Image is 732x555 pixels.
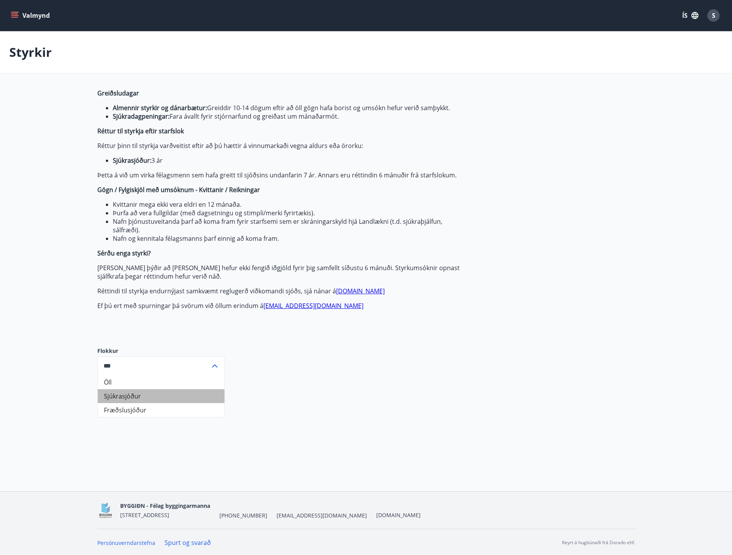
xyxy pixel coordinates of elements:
label: Flokkur [97,347,225,355]
strong: Greiðsludagar [97,89,139,97]
a: Spurt og svarað [165,538,211,547]
li: Nafn og kennitala félagsmanns þarf einnig að koma fram. [113,234,462,243]
li: Kvittanir mega ekki vera eldri en 12 mánaða. [113,200,462,209]
p: Þetta á við um virka félagsmenn sem hafa greitt til sjóðsins undanfarin 7 ár. Annars eru réttindi... [97,171,462,179]
a: [DOMAIN_NAME] [376,511,421,519]
button: S [704,6,723,25]
li: Nafn þjónustuveitanda þarf að koma fram fyrir starfsemi sem er skráningarskyld hjá Landlækni (t.d... [113,217,462,234]
strong: Sjúkrasjóður: [113,156,151,165]
p: Réttur þinn til styrkja varðveitist eftir að þú hættir á vinnumarkaði vegna aldurs eða örorku: [97,141,462,150]
span: [PHONE_NUMBER] [219,512,267,519]
button: menu [9,9,53,22]
li: Öll [98,375,224,389]
li: Fara ávallt fyrir stjórnarfund og greiðast um mánaðarmót. [113,112,462,121]
p: Styrkir [9,44,52,61]
a: [EMAIL_ADDRESS][DOMAIN_NAME] [263,301,363,310]
strong: Réttur til styrkja eftir starfslok [97,127,184,135]
p: Réttindi til styrkja endurnýjast samkvæmt reglugerð viðkomandi sjóðs, sjá nánar á [97,287,462,295]
li: Greiddir 10-14 dögum eftir að öll gögn hafa borist og umsókn hefur verið samþykkt. [113,104,462,112]
button: ÍS [678,9,703,22]
span: BYGGIÐN - Félag byggingarmanna [120,502,210,509]
strong: Sérðu enga styrki? [97,249,151,257]
li: Sjúkrasjóður [98,389,224,403]
strong: Gögn / Fylgiskjöl með umsóknum - Kvittanir / Reikningar [97,186,260,194]
span: [EMAIL_ADDRESS][DOMAIN_NAME] [277,512,367,519]
a: Persónuverndarstefna [97,539,155,546]
strong: Sjúkradagpeningar: [113,112,170,121]
li: 3 ár [113,156,462,165]
strong: Almennir styrkir og dánarbætur: [113,104,207,112]
a: [DOMAIN_NAME] [336,287,385,295]
img: BKlGVmlTW1Qrz68WFGMFQUcXHWdQd7yePWMkvn3i.png [97,502,114,519]
li: Þurfa að vera fullgildar (með dagsetningu og stimpli/merki fyrirtækis). [113,209,462,217]
span: S [712,11,715,20]
li: Fræðslusjóður [98,403,224,417]
p: Ef þú ert með spurningar þá svörum við öllum erindum á [97,301,462,310]
p: [PERSON_NAME] þýðir að [PERSON_NAME] hefur ekki fengið iðgjöld fyrir þig samfellt síðustu 6 mánuð... [97,264,462,281]
span: [STREET_ADDRESS] [120,511,169,519]
p: Keyrt á hugbúnaði frá Dorado ehf. [562,539,635,546]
